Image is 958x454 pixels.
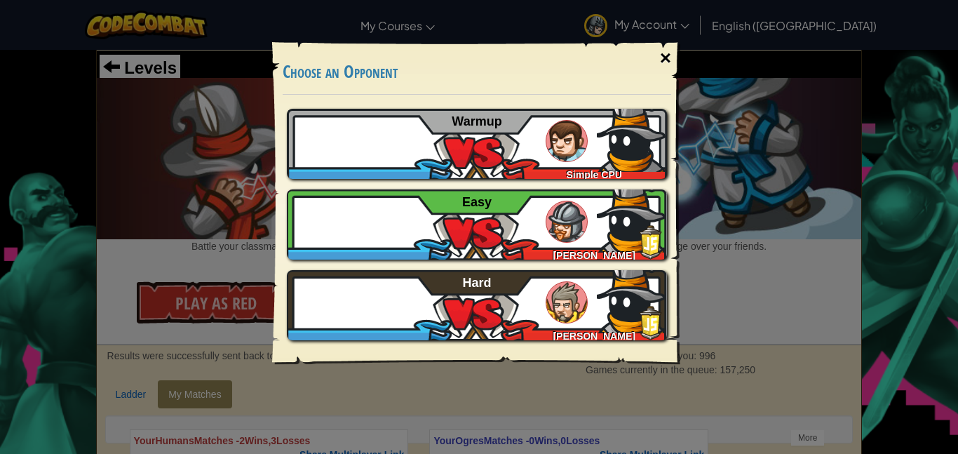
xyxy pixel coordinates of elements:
a: [PERSON_NAME] [287,270,667,340]
a: Simple CPU [287,109,667,179]
span: Warmup [452,114,501,128]
img: humans_ladder_tutorial.png [546,120,588,162]
span: [PERSON_NAME] [553,331,635,342]
span: [PERSON_NAME] [553,250,635,261]
span: Simple CPU [567,169,622,180]
img: humans_ladder_hard.png [546,281,588,323]
a: [PERSON_NAME] [287,189,667,260]
span: Hard [463,276,492,290]
img: D4DlcJlrGZ6GAAAAAElFTkSuQmCC [597,263,667,333]
h3: Choose an Opponent [283,62,671,81]
img: D4DlcJlrGZ6GAAAAAElFTkSuQmCC [597,102,667,172]
img: D4DlcJlrGZ6GAAAAAElFTkSuQmCC [597,182,667,253]
div: × [649,38,682,79]
img: humans_ladder_easy.png [546,201,588,243]
span: Easy [462,195,492,209]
